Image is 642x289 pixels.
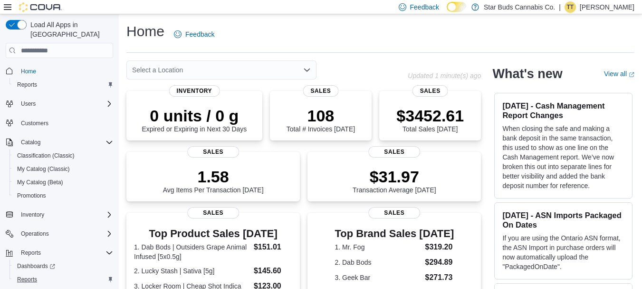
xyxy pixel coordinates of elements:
h3: Top Brand Sales [DATE] [335,228,454,239]
button: Customers [2,116,117,130]
button: Promotions [10,189,117,202]
button: Home [2,64,117,78]
div: Avg Items Per Transaction [DATE] [163,167,264,194]
p: Updated 1 minute(s) ago [408,72,481,80]
dd: $271.73 [425,272,454,283]
dt: 2. Lucky Stash | Sativa [5g] [134,266,250,276]
a: Reports [13,274,41,285]
h2: What's new [492,66,562,81]
button: Operations [17,228,53,239]
span: My Catalog (Beta) [17,179,63,186]
span: My Catalog (Classic) [17,165,70,173]
span: Inventory [17,209,113,220]
a: Classification (Classic) [13,150,78,161]
button: Reports [2,246,117,259]
a: View allExternal link [604,70,634,78]
a: Reports [13,79,41,90]
span: TT [567,1,574,13]
span: Load All Apps in [GEOGRAPHIC_DATA] [27,20,113,39]
span: Home [21,68,36,75]
button: Reports [10,273,117,286]
button: Open list of options [303,66,311,74]
span: Users [17,98,113,110]
dt: 1. Dab Bods | Outsiders Grape Animal Infused [5x0.5g] [134,242,250,261]
a: Customers [17,118,52,129]
div: Total Sales [DATE] [396,106,464,133]
span: Sales [368,146,421,158]
button: Reports [10,78,117,91]
button: Inventory [2,208,117,221]
span: Inventory [169,85,220,97]
button: Catalog [17,137,44,148]
span: Classification (Classic) [17,152,75,159]
span: Dashboards [13,260,113,272]
h1: Home [126,22,164,41]
p: Star Buds Cannabis Co. [484,1,555,13]
span: Reports [21,249,41,257]
dd: $319.20 [425,241,454,253]
span: Sales [187,146,240,158]
p: 1.58 [163,167,264,186]
p: If you are using the Ontario ASN format, the ASN Import in purchase orders will now automatically... [502,233,624,271]
span: Promotions [13,190,113,201]
span: Feedback [410,2,439,12]
span: Sales [412,85,448,97]
svg: External link [629,72,634,78]
button: Users [17,98,39,110]
a: My Catalog (Classic) [13,163,74,175]
span: My Catalog (Classic) [13,163,113,175]
p: $31.97 [353,167,436,186]
span: Feedback [185,30,214,39]
button: Reports [17,247,45,259]
span: Users [21,100,36,108]
dt: 1. Mr. Fog [335,242,421,252]
span: Reports [17,247,113,259]
div: Transaction Average [DATE] [353,167,436,194]
div: Total # Invoices [DATE] [287,106,355,133]
span: Classification (Classic) [13,150,113,161]
span: Promotions [17,192,46,199]
span: Sales [303,85,338,97]
span: Home [17,65,113,77]
p: [PERSON_NAME] [580,1,634,13]
span: Sales [187,207,240,219]
dd: $151.01 [254,241,292,253]
span: Catalog [17,137,113,148]
span: My Catalog (Beta) [13,177,113,188]
span: Reports [17,276,37,283]
img: Cova [19,2,62,12]
p: $3452.61 [396,106,464,125]
a: Feedback [170,25,218,44]
span: Sales [368,207,421,219]
span: Customers [21,120,48,127]
dd: $294.89 [425,257,454,268]
input: Dark Mode [447,2,467,12]
h3: [DATE] - Cash Management Report Changes [502,101,624,120]
span: Operations [21,230,49,238]
span: Inventory [21,211,44,219]
button: My Catalog (Classic) [10,162,117,176]
span: Reports [13,274,113,285]
button: My Catalog (Beta) [10,176,117,189]
dt: 2. Dab Bods [335,258,421,267]
p: When closing the safe and making a bank deposit in the same transaction, this used to show as one... [502,124,624,190]
h3: [DATE] - ASN Imports Packaged On Dates [502,210,624,229]
span: Customers [17,117,113,129]
button: Users [2,97,117,110]
div: Tannis Talarico [565,1,576,13]
span: Catalog [21,139,40,146]
p: | [559,1,561,13]
a: Home [17,66,40,77]
a: Dashboards [10,259,117,273]
h3: Top Product Sales [DATE] [134,228,292,239]
span: Reports [13,79,113,90]
button: Catalog [2,136,117,149]
p: 0 units / 0 g [142,106,247,125]
button: Operations [2,227,117,240]
a: Dashboards [13,260,59,272]
span: Operations [17,228,113,239]
button: Inventory [17,209,48,220]
span: Reports [17,81,37,89]
a: My Catalog (Beta) [13,177,67,188]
